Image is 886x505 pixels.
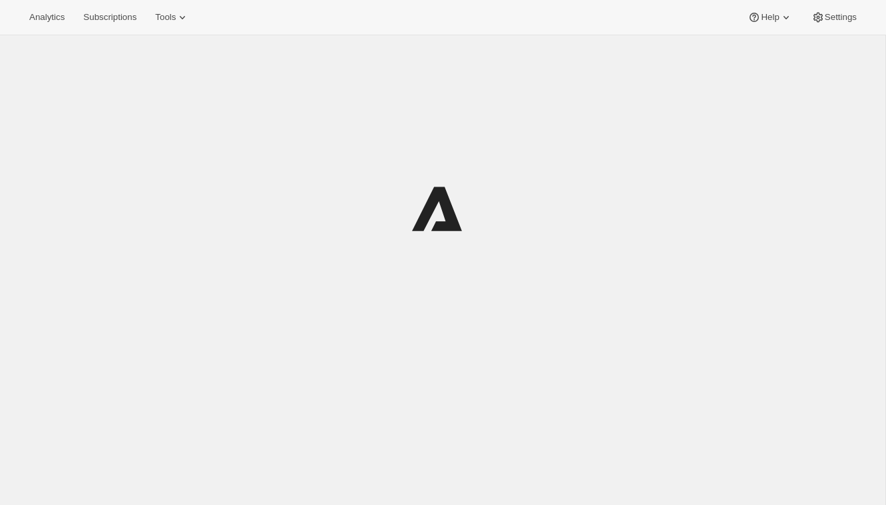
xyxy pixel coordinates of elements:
[75,8,144,27] button: Subscriptions
[761,12,779,23] span: Help
[740,8,800,27] button: Help
[147,8,197,27] button: Tools
[29,12,65,23] span: Analytics
[803,8,865,27] button: Settings
[21,8,73,27] button: Analytics
[155,12,176,23] span: Tools
[825,12,857,23] span: Settings
[83,12,136,23] span: Subscriptions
